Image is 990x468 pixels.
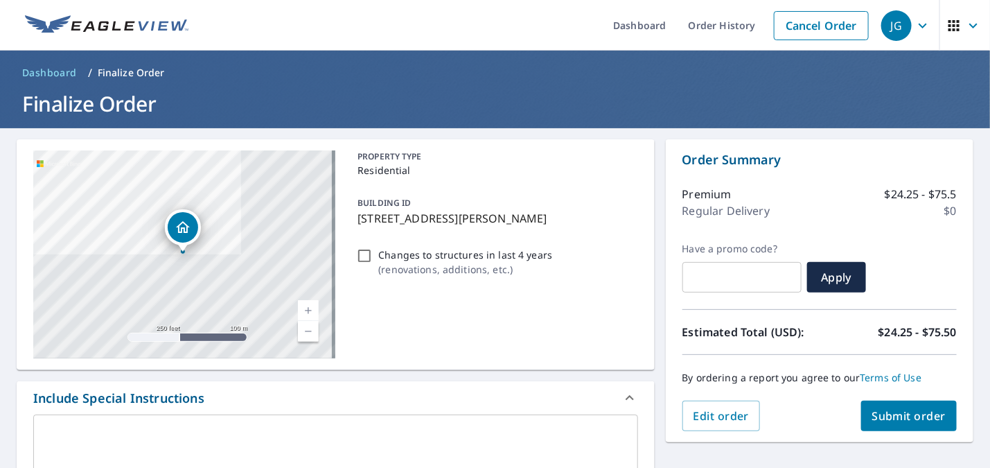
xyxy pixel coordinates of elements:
p: Order Summary [682,150,957,169]
nav: breadcrumb [17,62,973,84]
p: By ordering a report you agree to our [682,372,957,384]
img: EV Logo [25,15,188,36]
li: / [88,64,92,81]
p: Finalize Order [98,66,165,80]
p: $24.25 - $75.50 [878,324,957,340]
p: [STREET_ADDRESS][PERSON_NAME] [357,210,632,227]
p: Residential [357,163,632,177]
div: Dropped pin, building 1, Residential property, 218 Greenhill Pass San Antonio, TX 78213 [165,209,201,252]
p: Premium [682,186,732,202]
p: Regular Delivery [682,202,770,219]
p: BUILDING ID [357,197,411,209]
span: Submit order [872,408,946,424]
a: Cancel Order [774,11,869,40]
h1: Finalize Order [17,89,973,118]
a: Terms of Use [860,371,922,384]
a: Current Level 17, Zoom Out [298,321,319,342]
a: Current Level 17, Zoom In [298,300,319,321]
span: Edit order [693,408,750,424]
p: $0 [944,202,957,219]
span: Apply [818,270,855,285]
p: Changes to structures in last 4 years [378,248,552,262]
div: JG [881,10,912,41]
p: PROPERTY TYPE [357,150,632,163]
p: Estimated Total (USD): [682,324,820,340]
button: Edit order [682,401,761,431]
div: Include Special Instructions [33,389,204,408]
label: Have a promo code? [682,243,802,255]
a: Dashboard [17,62,82,84]
p: ( renovations, additions, etc. ) [378,262,552,277]
div: Include Special Instructions [17,381,655,415]
p: $24.25 - $75.5 [885,186,957,202]
button: Apply [807,262,866,293]
span: Dashboard [22,66,77,80]
button: Submit order [861,401,957,431]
